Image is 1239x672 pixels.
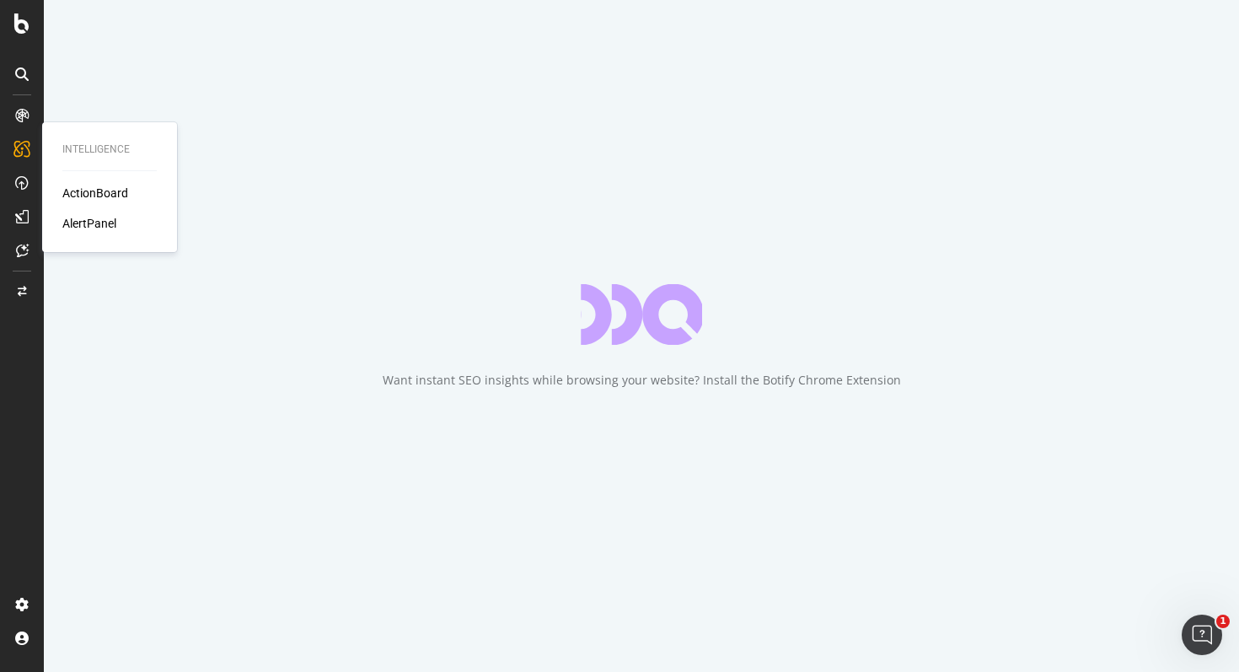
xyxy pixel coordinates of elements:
[62,142,157,157] div: Intelligence
[62,185,128,202] a: ActionBoard
[383,372,901,389] div: Want instant SEO insights while browsing your website? Install the Botify Chrome Extension
[581,284,702,345] div: animation
[1182,615,1222,655] iframe: Intercom live chat
[1216,615,1230,628] span: 1
[62,215,116,232] a: AlertPanel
